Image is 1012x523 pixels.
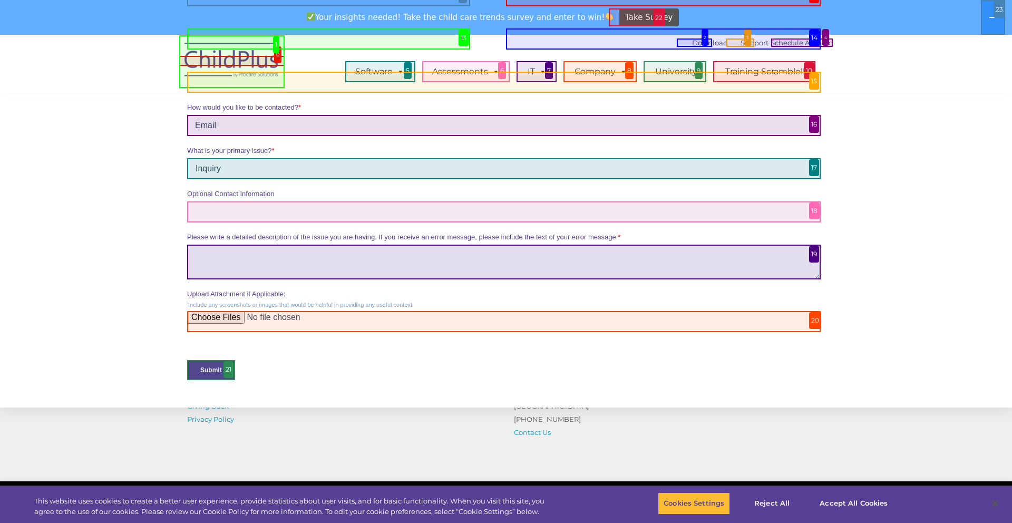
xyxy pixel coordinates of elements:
[564,61,638,82] a: Company
[645,61,708,82] a: University
[658,492,730,515] button: Cookies Settings
[514,428,551,437] a: Contact Us
[345,61,415,82] a: Software
[319,61,351,69] span: Last name
[625,8,673,27] span: Take Survey
[517,61,557,82] a: IT
[692,38,728,47] a: Download
[187,415,234,423] a: Privacy Policy
[715,61,815,82] a: Training Scramble!!
[814,492,893,515] button: Accept All Cookies
[605,13,613,21] img: 👏
[771,38,833,47] a: Schedule A Demo
[739,492,805,515] button: Reject All
[179,35,285,88] img: ChildPlus by Procare Solutions
[34,496,557,517] div: This website uses cookies to create a better user experience, provide statistics about user visit...
[307,13,315,21] img: ✅
[741,38,768,47] a: Support
[302,7,618,27] span: Your insights needed! Take the child care trends survey and enter to win!
[619,8,679,27] a: Take Survey
[422,61,510,82] a: Assessments
[692,38,833,47] font: |
[984,492,1007,515] button: Close
[319,104,364,112] span: Phone number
